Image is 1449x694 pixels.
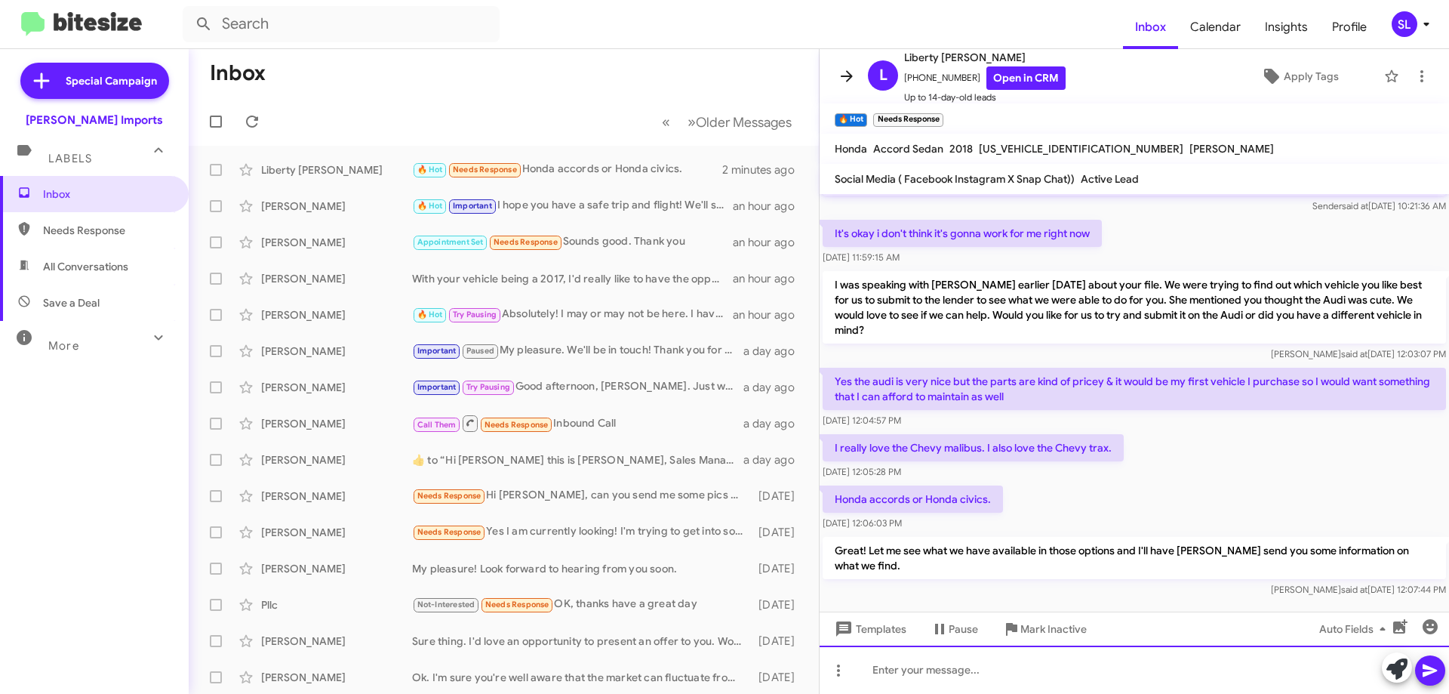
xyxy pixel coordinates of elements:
[873,113,943,127] small: Needs Response
[678,106,801,137] button: Next
[412,306,733,323] div: Absolutely! I may or may not be here. I have to head out of town right around that time. However,...
[412,523,751,541] div: Yes I am currently looking! I'm trying to get into something with a cheaper payment can you tell ...
[261,489,412,504] div: [PERSON_NAME]
[412,271,733,286] div: With your vehicle being a 2017, I'd really like to have the opportunity to take a look at it in p...
[261,199,412,214] div: [PERSON_NAME]
[417,527,481,537] span: Needs Response
[43,223,171,238] span: Needs Response
[417,382,457,392] span: Important
[412,452,743,467] div: ​👍​ to “ Hi [PERSON_NAME] this is [PERSON_NAME], Sales Manager at [PERSON_NAME] Imports. Thanks f...
[43,295,100,310] span: Save a Deal
[949,615,978,643] span: Pause
[904,66,1066,90] span: [PHONE_NUMBER]
[453,201,492,211] span: Important
[412,342,743,359] div: My pleasure. We'll be in touch! Thank you for your time and have a great day!
[485,420,549,430] span: Needs Response
[751,489,807,504] div: [DATE]
[722,162,807,177] div: 2 minutes ago
[261,416,412,431] div: [PERSON_NAME]
[412,634,751,649] div: Sure thing. I'd love an opportunity to present an offer to you. Would you have some time [DATE] o...
[662,113,670,131] span: «
[751,670,807,685] div: [DATE]
[823,466,901,477] span: [DATE] 12:05:28 PM
[261,561,412,576] div: [PERSON_NAME]
[183,6,500,42] input: Search
[823,415,901,426] span: [DATE] 12:04:57 PM
[48,339,79,353] span: More
[412,197,733,214] div: I hope you have a safe trip and flight! We'll see you then!
[654,106,801,137] nav: Page navigation example
[653,106,679,137] button: Previous
[412,670,751,685] div: Ok. I'm sure you're well aware that the market can fluctuate from month to month. I don't believe...
[820,615,918,643] button: Templates
[733,271,807,286] div: an hour ago
[412,161,722,178] div: Honda accords or Honda civics.
[417,491,481,501] span: Needs Response
[1189,142,1274,156] span: [PERSON_NAME]
[261,380,412,395] div: [PERSON_NAME]
[1253,5,1320,49] span: Insights
[751,561,807,576] div: [DATE]
[412,561,751,576] div: My pleasure! Look forward to hearing from you soon.
[261,634,412,649] div: [PERSON_NAME]
[751,634,807,649] div: [DATE]
[1319,615,1392,643] span: Auto Fields
[1020,615,1087,643] span: Mark Inactive
[66,73,157,88] span: Special Campaign
[904,90,1066,105] span: Up to 14-day-old leads
[1341,584,1367,595] span: said at
[20,63,169,99] a: Special Campaign
[412,487,751,504] div: Hi [PERSON_NAME], can you send me some pics of a [PERSON_NAME]-350 2015 you have and confirm if i...
[261,344,412,359] div: [PERSON_NAME]
[733,307,807,322] div: an hour ago
[1307,615,1404,643] button: Auto Fields
[949,142,973,156] span: 2018
[1222,63,1377,90] button: Apply Tags
[1320,5,1379,49] a: Profile
[823,434,1124,461] p: I really love the Chevy malibus. I also love the Chevy trax.
[1178,5,1253,49] a: Calendar
[1081,172,1139,186] span: Active Lead
[1379,11,1432,37] button: SL
[453,165,517,174] span: Needs Response
[743,380,807,395] div: a day ago
[453,310,497,319] span: Try Pausing
[261,235,412,250] div: [PERSON_NAME]
[485,600,549,609] span: Needs Response
[261,452,412,467] div: [PERSON_NAME]
[43,187,171,202] span: Inbox
[986,66,1066,90] a: Open in CRM
[743,344,807,359] div: a day ago
[466,346,494,356] span: Paused
[261,597,412,612] div: Pllc
[1123,5,1178,49] span: Inbox
[412,596,751,613] div: OK, thanks have a great day
[823,251,900,263] span: [DATE] 11:59:15 AM
[1341,348,1367,359] span: said at
[261,271,412,286] div: [PERSON_NAME]
[733,199,807,214] div: an hour ago
[1392,11,1417,37] div: SL
[835,172,1075,186] span: Social Media ( Facebook Instagram X Snap Chat))
[733,235,807,250] div: an hour ago
[918,615,990,643] button: Pause
[688,113,696,131] span: »
[879,63,888,88] span: L
[990,615,1099,643] button: Mark Inactive
[466,382,510,392] span: Try Pausing
[1271,584,1446,595] span: [PERSON_NAME] [DATE] 12:07:44 PM
[823,486,1003,513] p: Honda accords or Honda civics.
[979,142,1183,156] span: [US_VEHICLE_IDENTIFICATION_NUMBER]
[417,201,443,211] span: 🔥 Hot
[261,525,412,540] div: [PERSON_NAME]
[823,517,902,529] span: [DATE] 12:06:03 PM
[417,165,443,174] span: 🔥 Hot
[417,600,475,609] span: Not-Interested
[210,61,266,85] h1: Inbox
[823,537,1446,579] p: Great! Let me see what we have available in those options and I'll have [PERSON_NAME] send you so...
[412,378,743,396] div: Good afternoon, [PERSON_NAME]. Just wanted to check in with you to see if you've had an opportuni...
[417,346,457,356] span: Important
[1271,348,1446,359] span: [PERSON_NAME] [DATE] 12:03:07 PM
